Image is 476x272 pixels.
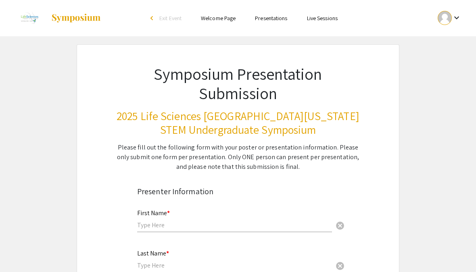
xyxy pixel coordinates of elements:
mat-icon: Expand account dropdown [452,13,461,23]
input: Type Here [137,261,332,270]
img: 2025 Life Sciences South Florida STEM Undergraduate Symposium [16,8,43,28]
h3: 2025 Life Sciences [GEOGRAPHIC_DATA][US_STATE] STEM Undergraduate Symposium [116,109,360,136]
div: arrow_back_ios [150,16,155,21]
a: 2025 Life Sciences South Florida STEM Undergraduate Symposium [6,8,101,28]
button: Clear [332,217,348,233]
mat-label: First Name [137,209,170,217]
mat-label: Last Name [137,249,169,257]
div: Presenter Information [137,185,339,197]
img: Symposium by ForagerOne [51,13,101,23]
a: Presentations [255,15,287,22]
a: Live Sessions [307,15,338,22]
div: Please fill out the following form with your poster or presentation information. Please only subm... [116,143,360,172]
span: cancel [335,221,345,230]
h1: Symposium Presentation Submission [116,64,360,103]
a: Welcome Page [201,15,236,22]
input: Type Here [137,221,332,229]
span: Exit Event [159,15,182,22]
span: cancel [335,261,345,271]
button: Expand account dropdown [429,9,470,27]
